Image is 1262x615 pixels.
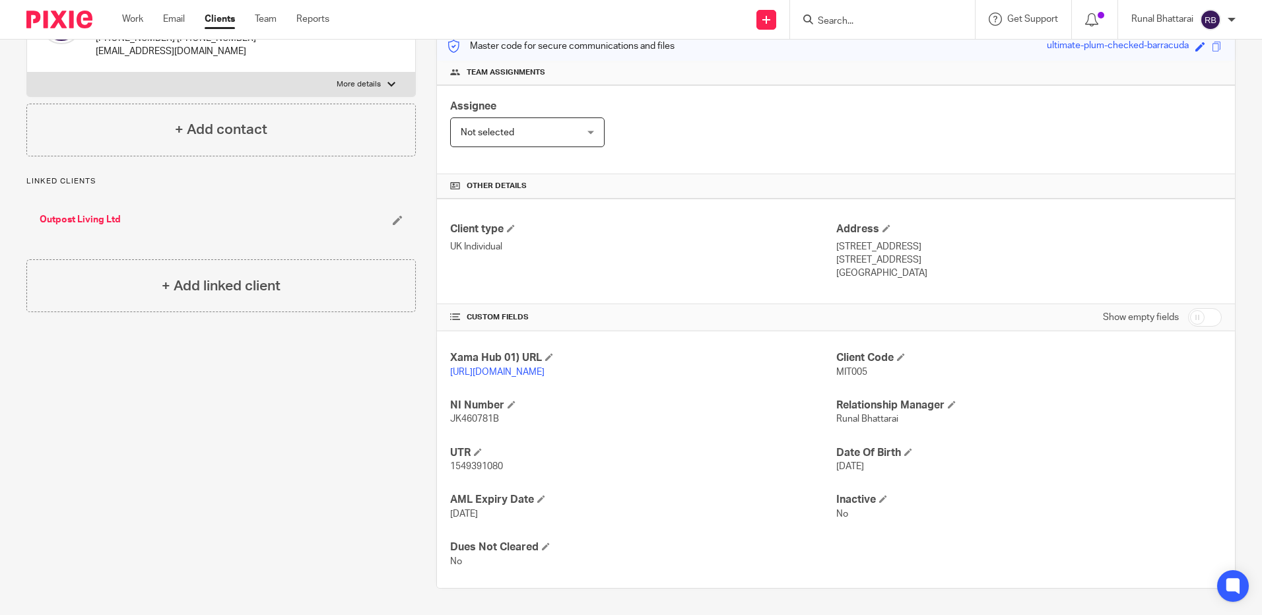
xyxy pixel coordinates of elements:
[467,181,527,191] span: Other details
[1007,15,1058,24] span: Get Support
[450,414,499,424] span: JK460781B
[1131,13,1193,26] p: Runal Bhattarai
[296,13,329,26] a: Reports
[816,16,935,28] input: Search
[836,240,1222,253] p: [STREET_ADDRESS]
[836,493,1222,507] h4: Inactive
[447,40,675,53] p: Master code for secure communications and files
[1103,311,1179,324] label: Show empty fields
[450,101,496,112] span: Assignee
[836,368,867,377] span: MIT005
[163,13,185,26] a: Email
[96,45,256,58] p: [EMAIL_ADDRESS][DOMAIN_NAME]
[836,462,864,471] span: [DATE]
[836,253,1222,267] p: [STREET_ADDRESS]
[836,509,848,519] span: No
[450,446,836,460] h4: UTR
[450,540,836,554] h4: Dues Not Cleared
[450,368,545,377] a: [URL][DOMAIN_NAME]
[26,176,416,187] p: Linked clients
[467,67,545,78] span: Team assignments
[450,351,836,365] h4: Xama Hub 01) URL
[26,11,92,28] img: Pixie
[450,493,836,507] h4: AML Expiry Date
[1200,9,1221,30] img: svg%3E
[836,351,1222,365] h4: Client Code
[836,414,898,424] span: Runal Bhattarai
[205,13,235,26] a: Clients
[450,462,503,471] span: 1549391080
[836,222,1222,236] h4: Address
[450,557,462,566] span: No
[450,509,478,519] span: [DATE]
[450,399,836,412] h4: NI Number
[450,222,836,236] h4: Client type
[255,13,277,26] a: Team
[40,213,121,226] a: Outpost Living Ltd
[175,119,267,140] h4: + Add contact
[450,312,836,323] h4: CUSTOM FIELDS
[450,240,836,253] p: UK Individual
[836,446,1222,460] h4: Date Of Birth
[162,276,281,296] h4: + Add linked client
[122,13,143,26] a: Work
[836,267,1222,280] p: [GEOGRAPHIC_DATA]
[836,399,1222,412] h4: Relationship Manager
[1047,39,1189,54] div: ultimate-plum-checked-barracuda
[337,79,381,90] p: More details
[461,128,514,137] span: Not selected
